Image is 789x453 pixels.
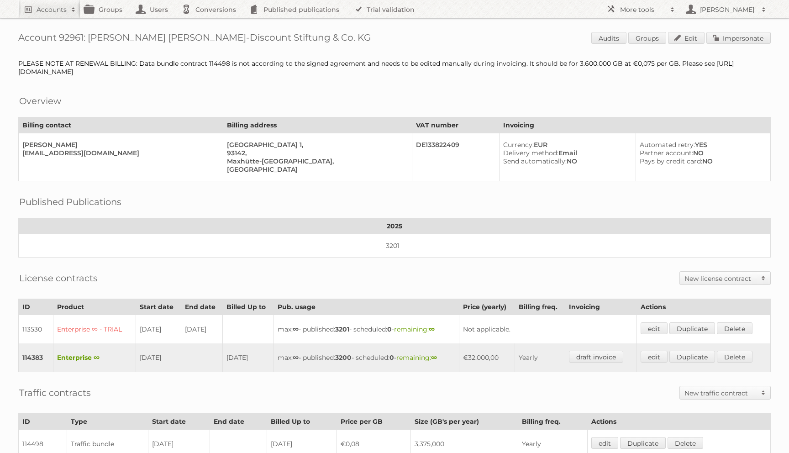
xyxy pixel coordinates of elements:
td: [DATE] [136,343,181,372]
a: New license contract [680,272,770,284]
span: Pays by credit card: [640,157,702,165]
span: remaining: [394,325,435,333]
th: Billing address [223,117,412,133]
div: [EMAIL_ADDRESS][DOMAIN_NAME] [22,149,216,157]
span: Partner account: [640,149,693,157]
div: [PERSON_NAME] [22,141,216,149]
strong: 3201 [335,325,349,333]
div: YES [640,141,763,149]
a: edit [641,351,668,363]
td: 113530 [19,315,53,344]
th: Type [67,414,148,430]
td: 3201 [19,234,771,258]
span: remaining: [396,353,437,362]
strong: ∞ [293,353,299,362]
a: Delete [717,351,752,363]
a: New traffic contract [680,386,770,399]
td: max: - published: - scheduled: - [274,343,459,372]
span: Send automatically: [503,157,567,165]
span: Currency: [503,141,534,149]
th: Billing freq. [518,414,588,430]
h2: New license contract [684,274,757,283]
td: [DATE] [223,343,274,372]
th: Pub. usage [274,299,459,315]
td: Yearly [515,343,565,372]
th: Actions [587,414,770,430]
td: €32.000,00 [459,343,515,372]
div: [GEOGRAPHIC_DATA] [227,165,404,174]
span: Toggle [757,386,770,399]
a: Impersonate [706,32,771,44]
div: NO [640,149,763,157]
h1: Account 92961: [PERSON_NAME] [PERSON_NAME]-Discount Stiftung & Co. KG [18,32,771,46]
a: edit [641,322,668,334]
td: [DATE] [181,315,223,344]
h2: Traffic contracts [19,386,91,400]
th: 2025 [19,218,771,234]
a: Groups [628,32,666,44]
h2: Published Publications [19,195,121,209]
td: max: - published: - scheduled: - [274,315,459,344]
th: Price per GB [337,414,411,430]
div: Email [503,149,628,157]
span: Toggle [757,272,770,284]
th: Actions [636,299,770,315]
a: Duplicate [669,322,715,334]
h2: License contracts [19,271,98,285]
a: edit [591,437,618,449]
td: [DATE] [136,315,181,344]
th: ID [19,414,67,430]
a: Audits [591,32,626,44]
th: Size (GB's per year) [411,414,518,430]
th: Start date [148,414,210,430]
a: Duplicate [669,351,715,363]
strong: 0 [389,353,394,362]
th: End date [181,299,223,315]
strong: 0 [387,325,392,333]
div: EUR [503,141,628,149]
h2: Accounts [37,5,67,14]
th: End date [210,414,267,430]
th: Price (yearly) [459,299,515,315]
h2: Overview [19,94,61,108]
div: [GEOGRAPHIC_DATA] 1, [227,141,404,149]
th: Billing freq. [515,299,565,315]
th: Product [53,299,136,315]
div: 93142, [227,149,404,157]
h2: New traffic contract [684,389,757,398]
div: NO [503,157,628,165]
div: NO [640,157,763,165]
div: PLEASE NOTE AT RENEWAL BILLING: Data bundle contract 114498 is not according to the signed agreem... [18,59,771,76]
td: 114383 [19,343,53,372]
span: Delivery method: [503,149,558,157]
div: Maxhütte-[GEOGRAPHIC_DATA], [227,157,404,165]
td: Not applicable. [459,315,637,344]
h2: More tools [620,5,666,14]
th: Invoicing [500,117,771,133]
strong: ∞ [293,325,299,333]
a: Duplicate [620,437,666,449]
th: Billed Up to [223,299,274,315]
th: Start date [136,299,181,315]
td: Enterprise ∞ - TRIAL [53,315,136,344]
strong: ∞ [431,353,437,362]
th: Invoicing [565,299,636,315]
a: Edit [668,32,705,44]
a: Delete [717,322,752,334]
td: DE133822409 [412,133,500,181]
th: VAT number [412,117,500,133]
a: Delete [668,437,703,449]
strong: ∞ [429,325,435,333]
th: Billed Up to [267,414,337,430]
span: Automated retry: [640,141,695,149]
td: Enterprise ∞ [53,343,136,372]
strong: 3200 [335,353,352,362]
h2: [PERSON_NAME] [698,5,757,14]
a: draft invoice [569,351,623,363]
th: Billing contact [19,117,223,133]
th: ID [19,299,53,315]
